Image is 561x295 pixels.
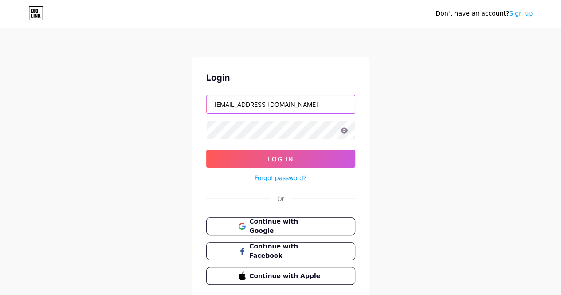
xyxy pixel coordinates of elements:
[206,71,355,84] div: Login
[249,271,322,281] span: Continue with Apple
[207,95,355,113] input: Username
[206,217,355,235] button: Continue with Google
[267,155,294,163] span: Log In
[249,217,322,236] span: Continue with Google
[206,267,355,285] button: Continue with Apple
[435,9,533,18] div: Don't have an account?
[255,173,306,182] a: Forgot password?
[206,242,355,260] button: Continue with Facebook
[277,194,284,203] div: Or
[509,10,533,17] a: Sign up
[206,150,355,168] button: Log In
[249,242,322,260] span: Continue with Facebook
